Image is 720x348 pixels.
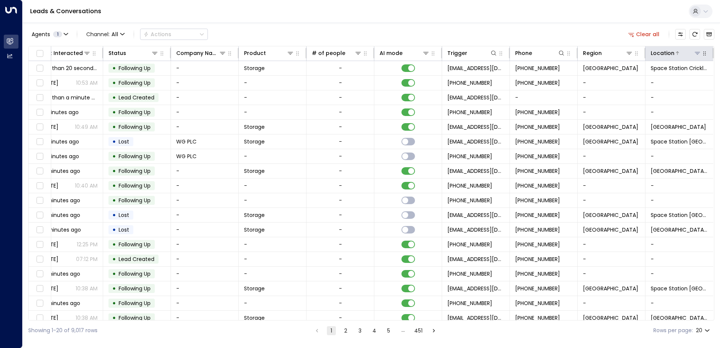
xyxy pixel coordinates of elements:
span: Space Station Cricklewood [651,64,708,72]
span: London [583,211,638,219]
span: Space Station Banbury [651,138,708,145]
div: • [112,297,116,310]
span: Berkshire [583,123,638,131]
div: - [339,64,342,72]
td: - [578,296,645,310]
span: +441295123123 [515,153,560,160]
div: • [112,106,116,119]
div: • [112,311,116,324]
span: 7 minutes ago [41,138,79,145]
div: - [339,255,342,263]
div: • [112,165,116,177]
div: Status [108,49,126,58]
p: 10:40 AM [75,182,98,189]
span: Refresh [689,29,700,40]
button: Channel:All [83,29,128,40]
div: • [112,150,116,163]
span: 13 minutes ago [41,197,80,204]
div: Phone [515,49,532,58]
div: • [112,267,116,280]
div: Actions [143,31,171,38]
span: +447895059081 [515,167,560,175]
td: - [239,76,307,90]
td: - [645,193,713,208]
td: - [171,193,239,208]
div: • [112,194,116,207]
p: 12:25 PM [77,241,98,248]
span: Toggle select row [35,137,44,147]
div: Location [651,49,674,58]
span: Storage [244,123,265,131]
span: Following Up [119,167,151,175]
span: 14 minutes ago [41,226,81,234]
div: - [339,197,342,204]
td: - [239,179,307,193]
span: Toggle select row [35,313,44,323]
div: … [398,326,407,335]
td: - [645,252,713,266]
span: Storage [244,64,265,72]
span: +447838729058 [515,270,560,278]
span: +447756334573 [515,108,560,116]
span: leads@space-station.co.uk [447,285,504,292]
span: +441295123123 [447,153,492,160]
span: Birmingham [583,226,638,234]
span: +447817592854 [515,255,560,263]
td: - [578,179,645,193]
span: Toggle select row [35,255,44,264]
span: +447495581408 [515,211,560,219]
span: Toggle select row [35,152,44,161]
span: 5 minutes ago [41,108,79,116]
td: - [171,281,239,296]
td: - [171,120,239,134]
td: - [645,90,713,105]
td: - [171,105,239,119]
span: Agents [32,32,50,37]
span: All [111,31,118,37]
span: Lost [119,138,129,145]
td: - [171,61,239,75]
div: • [112,209,116,221]
nav: pagination navigation [312,326,439,335]
div: • [112,135,116,148]
span: leads@space-station.co.uk [447,226,504,234]
td: - [645,149,713,163]
td: - [239,252,307,266]
td: - [578,237,645,252]
td: - [578,267,645,281]
div: Last Interacted [41,49,83,58]
div: • [112,282,116,295]
button: Agents1 [28,29,71,40]
span: Following Up [119,64,151,72]
td: - [645,105,713,119]
span: +447756334573 [515,123,560,131]
div: Showing 1-20 of 9,017 rows [28,327,98,334]
button: Actions [140,29,208,40]
div: Phone [515,49,565,58]
div: - [339,314,342,322]
span: London [583,285,638,292]
span: Toggle select row [35,299,44,308]
div: • [112,238,116,251]
td: - [645,237,713,252]
span: Lead Created [119,94,154,101]
div: AI mode [380,49,430,58]
span: +441295123123 [515,138,560,145]
td: - [239,90,307,105]
div: - [339,299,342,307]
span: leads@space-station.co.uk [447,314,504,322]
span: Following Up [119,314,151,322]
span: Space Station Chiswick [651,285,708,292]
span: +447964525872 [515,314,560,322]
td: - [171,296,239,310]
div: • [112,62,116,75]
span: +447838729058 [515,285,560,292]
div: - [339,153,342,160]
span: London [583,167,638,175]
span: Toggle select row [35,108,44,117]
button: page 1 [327,326,336,335]
div: • [112,76,116,89]
button: Go to page 5 [384,326,393,335]
div: 20 [696,325,711,336]
div: Last Interacted [41,49,91,58]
